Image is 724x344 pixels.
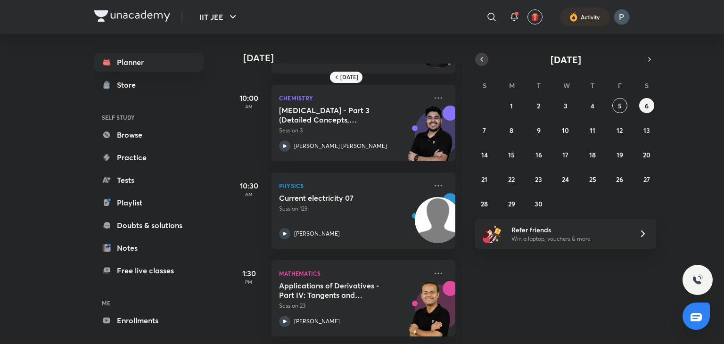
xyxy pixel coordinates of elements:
[537,81,541,90] abbr: Tuesday
[639,147,654,162] button: September 20, 2025
[94,10,170,24] a: Company Logo
[535,199,543,208] abbr: September 30, 2025
[294,229,340,238] p: [PERSON_NAME]
[94,311,204,330] a: Enrollments
[508,199,515,208] abbr: September 29, 2025
[645,101,649,110] abbr: September 6, 2025
[504,98,519,113] button: September 1, 2025
[585,98,600,113] button: September 4, 2025
[488,53,643,66] button: [DATE]
[94,238,204,257] a: Notes
[483,224,502,243] img: referral
[558,147,573,162] button: September 17, 2025
[590,126,595,135] abbr: September 11, 2025
[279,205,427,213] p: Session 123
[194,8,244,26] button: IIT JEE
[510,126,513,135] abbr: September 8, 2025
[483,126,486,135] abbr: September 7, 2025
[643,175,650,184] abbr: September 27, 2025
[612,98,627,113] button: September 5, 2025
[230,279,268,285] p: PM
[243,52,465,64] h4: [DATE]
[511,235,627,243] p: Win a laptop, vouchers & more
[535,150,542,159] abbr: September 16, 2025
[340,74,358,81] h6: [DATE]
[279,268,427,279] p: Mathematics
[562,150,568,159] abbr: September 17, 2025
[94,216,204,235] a: Doubts & solutions
[511,225,627,235] h6: Refer friends
[230,191,268,197] p: AM
[504,147,519,162] button: September 15, 2025
[279,126,427,135] p: Session 3
[230,180,268,191] h5: 10:30
[510,101,513,110] abbr: September 1, 2025
[558,172,573,187] button: September 24, 2025
[294,142,387,150] p: [PERSON_NAME] [PERSON_NAME]
[230,104,268,109] p: AM
[612,147,627,162] button: September 19, 2025
[504,123,519,138] button: September 8, 2025
[618,81,622,90] abbr: Friday
[537,101,540,110] abbr: September 2, 2025
[230,92,268,104] h5: 10:00
[230,268,268,279] h5: 1:30
[569,11,578,23] img: activity
[477,123,492,138] button: September 7, 2025
[558,98,573,113] button: September 3, 2025
[117,79,141,90] div: Store
[564,101,568,110] abbr: September 3, 2025
[535,175,542,184] abbr: September 23, 2025
[618,101,622,110] abbr: September 5, 2025
[527,9,543,25] button: avatar
[279,180,427,191] p: Physics
[639,172,654,187] button: September 27, 2025
[531,196,546,211] button: September 30, 2025
[562,126,569,135] abbr: September 10, 2025
[504,172,519,187] button: September 22, 2025
[563,81,570,90] abbr: Wednesday
[614,9,630,25] img: Payal Kumari
[531,13,539,21] img: avatar
[279,92,427,104] p: Chemistry
[403,106,455,171] img: unacademy
[551,53,581,66] span: [DATE]
[585,172,600,187] button: September 25, 2025
[612,172,627,187] button: September 26, 2025
[94,261,204,280] a: Free live classes
[94,171,204,189] a: Tests
[589,150,596,159] abbr: September 18, 2025
[504,196,519,211] button: September 29, 2025
[94,10,170,22] img: Company Logo
[531,172,546,187] button: September 23, 2025
[591,101,594,110] abbr: September 4, 2025
[508,175,515,184] abbr: September 22, 2025
[612,123,627,138] button: September 12, 2025
[589,175,596,184] abbr: September 25, 2025
[616,175,623,184] abbr: September 26, 2025
[531,98,546,113] button: September 2, 2025
[94,193,204,212] a: Playlist
[645,81,649,90] abbr: Saturday
[477,172,492,187] button: September 21, 2025
[294,317,340,326] p: [PERSON_NAME]
[509,81,515,90] abbr: Monday
[477,147,492,162] button: September 14, 2025
[94,125,204,144] a: Browse
[585,123,600,138] button: September 11, 2025
[692,274,703,286] img: ttu
[279,302,427,310] p: Session 23
[279,193,396,203] h5: Current electricity 07
[531,123,546,138] button: September 9, 2025
[591,81,594,90] abbr: Thursday
[481,175,487,184] abbr: September 21, 2025
[94,53,204,72] a: Planner
[279,281,396,300] h5: Applications of Derivatives - Part IV: Tangents and Normals
[94,109,204,125] h6: SELF STUDY
[643,126,650,135] abbr: September 13, 2025
[483,81,486,90] abbr: Sunday
[531,147,546,162] button: September 16, 2025
[481,150,488,159] abbr: September 14, 2025
[508,150,515,159] abbr: September 15, 2025
[639,123,654,138] button: September 13, 2025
